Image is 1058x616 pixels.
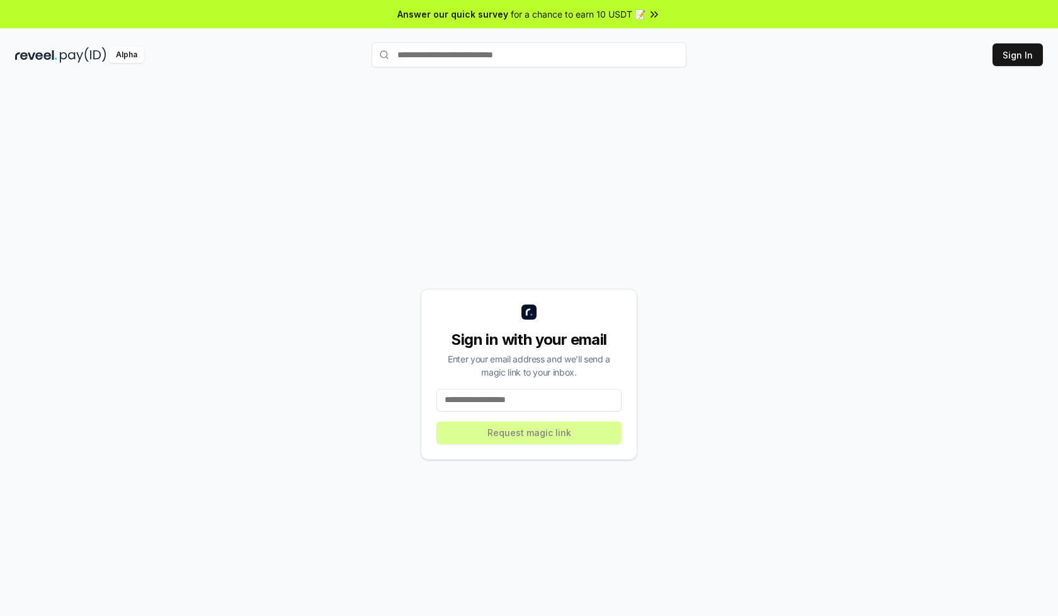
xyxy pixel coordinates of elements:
[109,47,144,63] div: Alpha
[15,47,57,63] img: reveel_dark
[993,43,1043,66] button: Sign In
[60,47,106,63] img: pay_id
[511,8,646,21] span: for a chance to earn 10 USDT 📝
[436,352,622,379] div: Enter your email address and we’ll send a magic link to your inbox.
[436,330,622,350] div: Sign in with your email
[521,305,537,320] img: logo_small
[397,8,508,21] span: Answer our quick survey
